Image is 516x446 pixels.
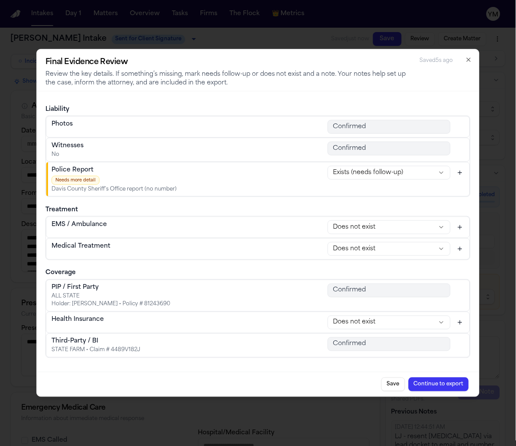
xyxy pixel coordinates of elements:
div: Police Report [52,166,177,175]
button: Add context for Health Insurance [454,317,466,329]
h3: Liability [45,105,471,114]
button: Continue to export [409,378,469,391]
div: Davis County Sheriff's Office report (no number) [52,186,177,193]
h2: Final Evidence Review [45,56,415,68]
p: Review the key details. If something’s missing, mark needs follow-up or does not exist and a note... [45,70,415,87]
button: Add context for EMS / Ambulance [454,221,466,233]
button: Save [381,378,405,391]
button: Add context for Police Report [454,167,466,179]
span: Saved 5s ago [420,58,453,63]
div: STATE FARM • Claim # 4489V182J [52,347,140,354]
div: Witnesses [52,142,84,150]
div: PIP / First Party [52,284,170,292]
div: No [52,151,84,158]
div: Photos [52,120,73,129]
button: EMS / Ambulance status [328,220,451,234]
button: Medical Treatment status [328,242,451,256]
div: ALL STATE [52,293,170,300]
div: Holder: [PERSON_NAME] • Policy # 81243690 [52,301,170,308]
div: Photos status (locked) [328,120,451,134]
div: Health Insurance [52,316,104,324]
div: PIP / First Party status (locked) [328,284,451,297]
h3: Treatment [45,206,471,214]
span: Needs more detail [52,176,100,185]
div: Third-Party / BI [52,337,140,346]
div: Third-Party / BI status (locked) [328,337,451,351]
button: Health Insurance status [328,316,451,330]
h3: Coverage [45,269,471,278]
div: EMS / Ambulance [52,220,107,229]
div: Witnesses status (locked) [328,142,451,155]
button: Police Report status [328,166,451,180]
button: Add context for Medical Treatment [454,243,466,255]
div: Medical Treatment [52,242,110,251]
